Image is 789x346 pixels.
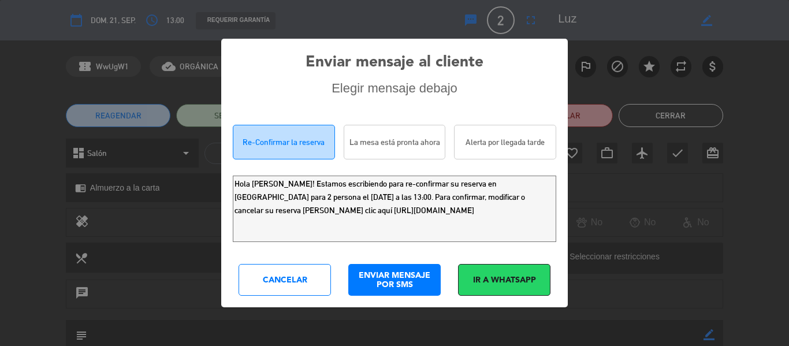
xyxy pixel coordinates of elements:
[239,264,331,296] div: Cancelar
[233,125,335,159] div: Re-Confirmar la reserva
[344,125,446,159] div: La mesa está pronta ahora
[306,50,483,75] div: Enviar mensaje al cliente
[458,264,550,296] div: Ir a WhatsApp
[332,81,457,96] div: Elegir mensaje debajo
[454,125,556,159] div: Alerta por llegada tarde
[348,264,441,296] div: ENVIAR MENSAJE POR SMS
